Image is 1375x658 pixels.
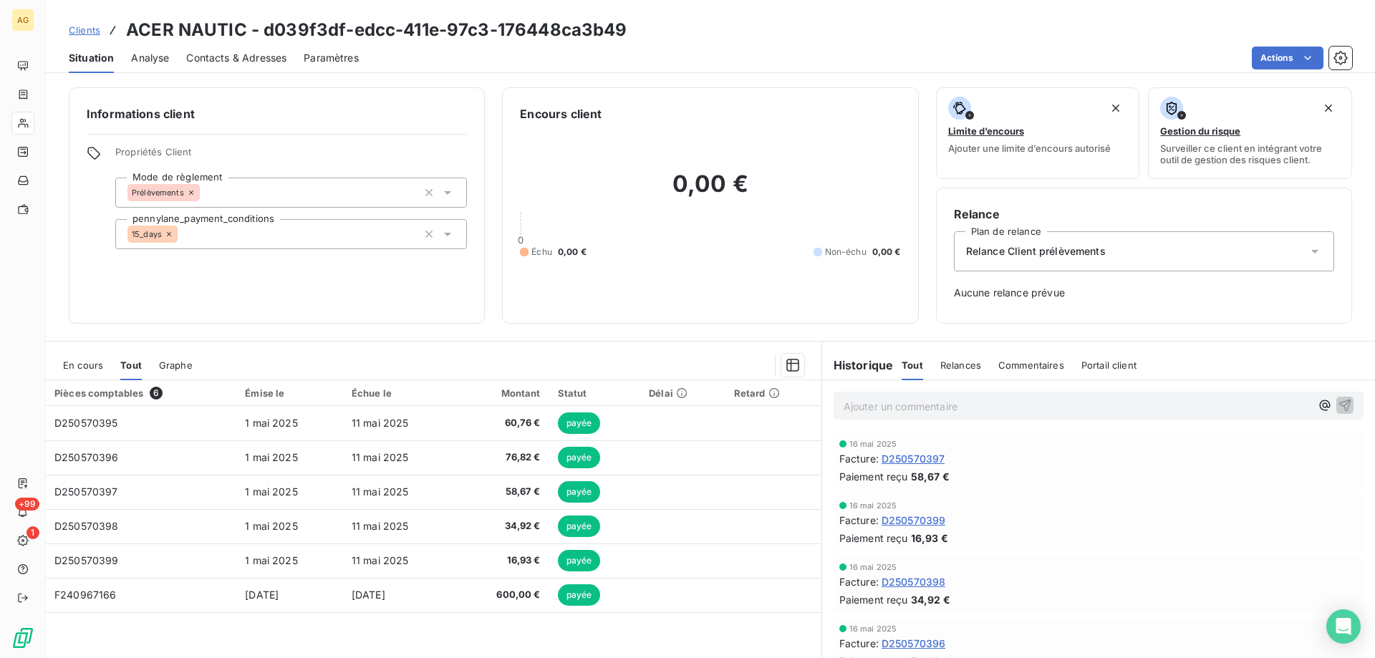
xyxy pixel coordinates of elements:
[87,105,467,122] h6: Informations client
[558,447,601,468] span: payée
[839,574,879,589] span: Facture :
[954,286,1334,300] span: Aucune relance prévue
[839,636,879,651] span: Facture :
[966,244,1106,258] span: Relance Client prélèvements
[245,417,298,429] span: 1 mai 2025
[69,51,114,65] span: Situation
[558,246,587,258] span: 0,00 €
[1160,125,1240,137] span: Gestion du risque
[245,589,279,601] span: [DATE]
[465,450,541,465] span: 76,82 €
[150,387,163,400] span: 6
[872,246,901,258] span: 0,00 €
[63,359,103,371] span: En cours
[518,234,524,246] span: 0
[734,387,813,399] div: Retard
[839,469,908,484] span: Paiement reçu
[911,531,948,546] span: 16,93 €
[15,498,39,511] span: +99
[11,626,34,649] img: Logo LeanPay
[245,520,298,532] span: 1 mai 2025
[132,230,162,238] span: 15_days
[465,553,541,568] span: 16,93 €
[54,589,117,601] span: F240967166
[186,51,286,65] span: Contacts & Adresses
[54,520,119,532] span: D250570398
[26,526,39,539] span: 1
[936,87,1140,179] button: Limite d’encoursAjouter une limite d’encours autorisé
[54,485,118,498] span: D250570397
[352,589,385,601] span: [DATE]
[954,205,1334,223] h6: Relance
[839,513,879,528] span: Facture :
[1252,47,1323,69] button: Actions
[520,170,900,213] h2: 0,00 €
[649,387,716,399] div: Délai
[465,588,541,602] span: 600,00 €
[465,387,541,399] div: Montant
[159,359,193,371] span: Graphe
[115,146,467,166] span: Propriétés Client
[839,451,879,466] span: Facture :
[11,9,34,32] div: AG
[558,550,601,571] span: payée
[1081,359,1137,371] span: Portail client
[465,519,541,533] span: 34,92 €
[558,516,601,537] span: payée
[69,24,100,36] span: Clients
[54,451,119,463] span: D250570396
[520,105,602,122] h6: Encours client
[126,17,627,43] h3: ACER NAUTIC - d039f3df-edcc-411e-97c3-176448ca3b49
[352,451,409,463] span: 11 mai 2025
[558,387,632,399] div: Statut
[352,387,448,399] div: Échue le
[245,387,334,399] div: Émise le
[558,584,601,606] span: payée
[849,440,897,448] span: 16 mai 2025
[822,357,894,374] h6: Historique
[131,51,169,65] span: Analyse
[849,624,897,633] span: 16 mai 2025
[882,513,946,528] span: D250570399
[902,359,923,371] span: Tout
[120,359,142,371] span: Tout
[882,636,946,651] span: D250570396
[839,531,908,546] span: Paiement reçu
[839,592,908,607] span: Paiement reçu
[465,416,541,430] span: 60,76 €
[245,485,298,498] span: 1 mai 2025
[304,51,359,65] span: Paramètres
[352,520,409,532] span: 11 mai 2025
[1148,87,1352,179] button: Gestion du risqueSurveiller ce client en intégrant votre outil de gestion des risques client.
[531,246,552,258] span: Échu
[200,186,211,199] input: Ajouter une valeur
[911,592,950,607] span: 34,92 €
[69,23,100,37] a: Clients
[178,228,189,241] input: Ajouter une valeur
[352,485,409,498] span: 11 mai 2025
[558,481,601,503] span: payée
[1160,142,1340,165] span: Surveiller ce client en intégrant votre outil de gestion des risques client.
[54,554,119,566] span: D250570399
[948,125,1024,137] span: Limite d’encours
[352,554,409,566] span: 11 mai 2025
[849,501,897,510] span: 16 mai 2025
[948,142,1111,154] span: Ajouter une limite d’encours autorisé
[882,451,945,466] span: D250570397
[911,469,950,484] span: 58,67 €
[245,451,298,463] span: 1 mai 2025
[998,359,1064,371] span: Commentaires
[352,417,409,429] span: 11 mai 2025
[558,412,601,434] span: payée
[882,574,946,589] span: D250570398
[1326,609,1361,644] div: Open Intercom Messenger
[245,554,298,566] span: 1 mai 2025
[849,563,897,571] span: 16 mai 2025
[54,387,228,400] div: Pièces comptables
[825,246,867,258] span: Non-échu
[465,485,541,499] span: 58,67 €
[132,188,184,197] span: Prélèvements
[940,359,981,371] span: Relances
[54,417,118,429] span: D250570395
